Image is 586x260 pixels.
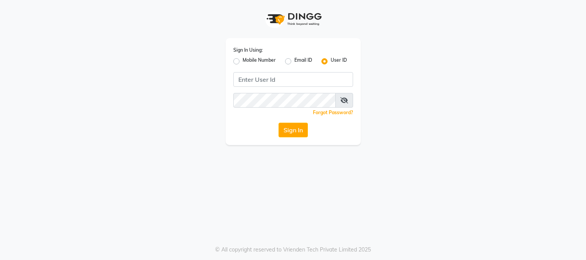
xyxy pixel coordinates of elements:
input: Username [233,72,353,87]
label: Sign In Using: [233,47,263,54]
img: logo1.svg [262,8,324,30]
label: User ID [331,57,347,66]
label: Email ID [294,57,312,66]
label: Mobile Number [243,57,276,66]
input: Username [233,93,336,108]
button: Sign In [279,123,308,137]
a: Forgot Password? [313,110,353,115]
